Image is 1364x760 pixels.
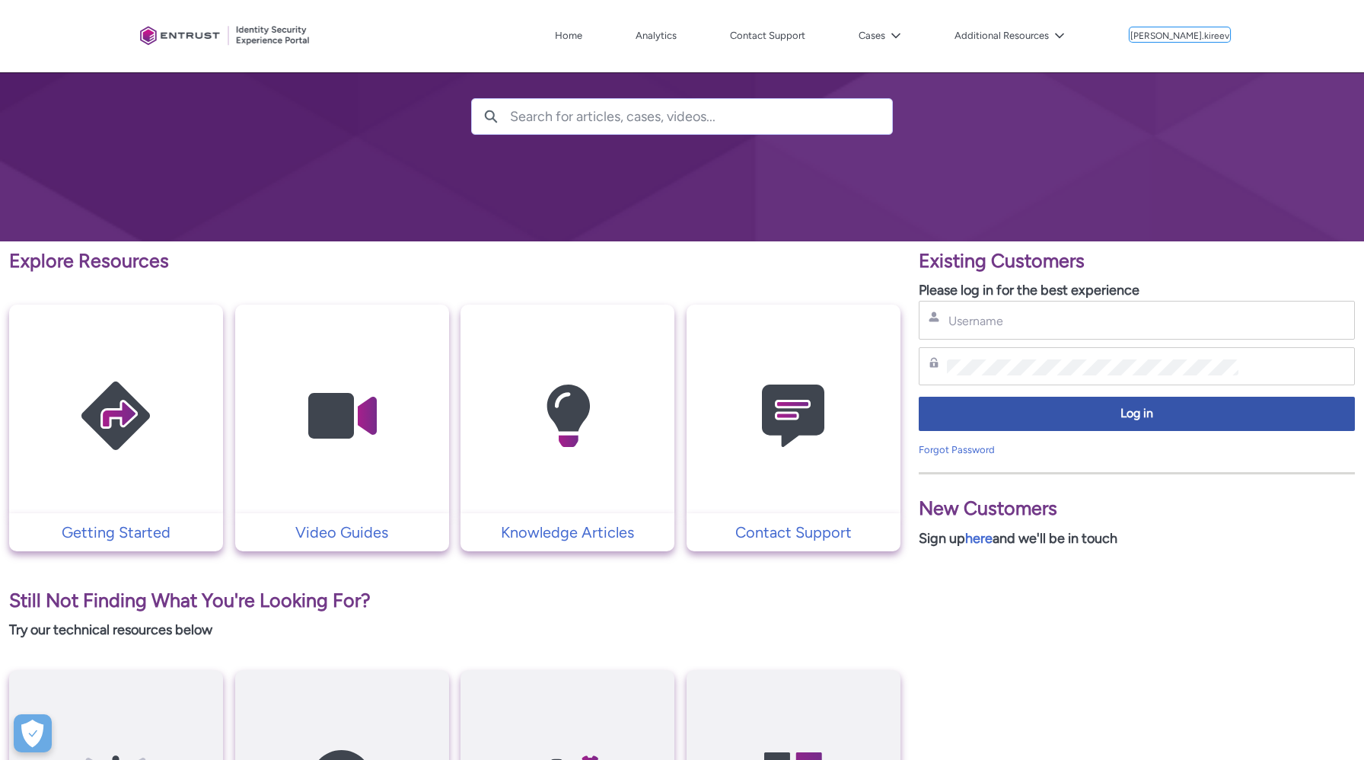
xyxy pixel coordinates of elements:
[694,521,893,544] p: Contact Support
[919,280,1355,301] p: Please log in for the best experience
[632,24,680,47] a: Analytics, opens in new tab
[1130,31,1229,42] p: [PERSON_NAME].kireev
[9,620,900,640] p: Try our technical resources below
[243,521,441,544] p: Video Guides
[965,530,993,547] a: here
[721,334,865,498] img: Contact Support
[726,24,809,47] a: Contact Support
[855,24,905,47] button: Cases
[235,521,449,544] a: Video Guides
[269,334,414,498] img: Video Guides
[919,397,1355,431] button: Log in
[468,521,667,544] p: Knowledge Articles
[43,334,188,498] img: Getting Started
[14,714,52,752] div: Cookie Preferences
[687,521,900,544] a: Contact Support
[472,99,510,134] button: Search
[461,521,674,544] a: Knowledge Articles
[947,313,1238,329] input: Username
[551,24,586,47] a: Home
[17,521,215,544] p: Getting Started
[919,444,995,455] a: Forgot Password
[919,494,1355,523] p: New Customers
[951,24,1069,47] button: Additional Resources
[9,586,900,615] p: Still Not Finding What You're Looking For?
[9,247,900,276] p: Explore Resources
[496,334,640,498] img: Knowledge Articles
[14,714,52,752] button: Open Preferences
[510,99,892,134] input: Search for articles, cases, videos...
[919,528,1355,549] p: Sign up and we'll be in touch
[1130,27,1230,43] button: User Profile vladimir.kireev
[9,521,223,544] a: Getting Started
[919,247,1355,276] p: Existing Customers
[929,405,1345,423] span: Log in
